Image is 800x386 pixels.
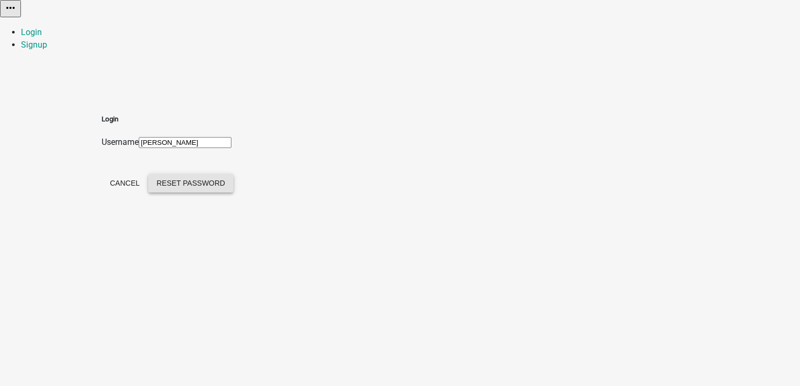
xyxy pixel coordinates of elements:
[102,114,234,124] h5: Login
[21,27,42,37] a: Login
[148,174,234,192] button: Reset Password
[102,174,148,192] button: Cancel
[21,40,47,50] a: Signup
[4,2,17,14] i: more_horiz
[102,137,139,147] label: Username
